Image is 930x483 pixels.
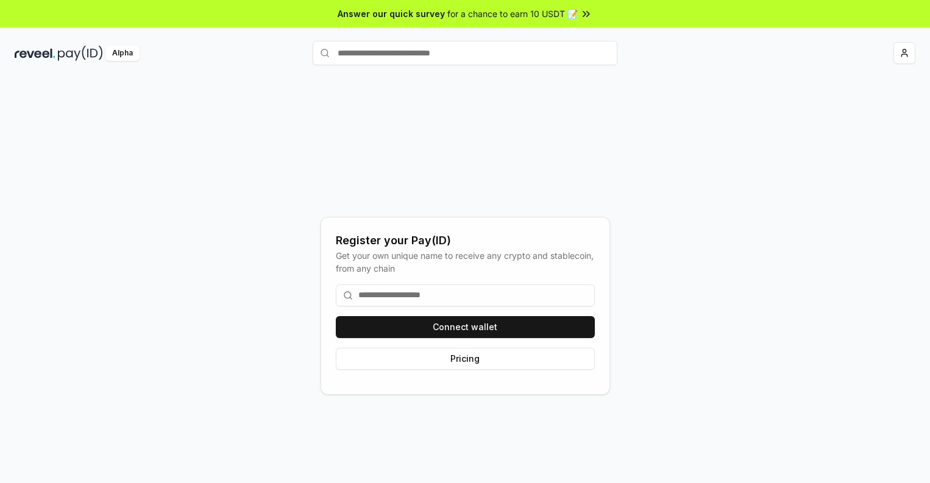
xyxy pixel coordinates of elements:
div: Register your Pay(ID) [336,232,595,249]
div: Get your own unique name to receive any crypto and stablecoin, from any chain [336,249,595,275]
div: Alpha [105,46,140,61]
span: for a chance to earn 10 USDT 📝 [447,7,578,20]
img: reveel_dark [15,46,55,61]
img: pay_id [58,46,103,61]
span: Answer our quick survey [338,7,445,20]
button: Pricing [336,348,595,370]
button: Connect wallet [336,316,595,338]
